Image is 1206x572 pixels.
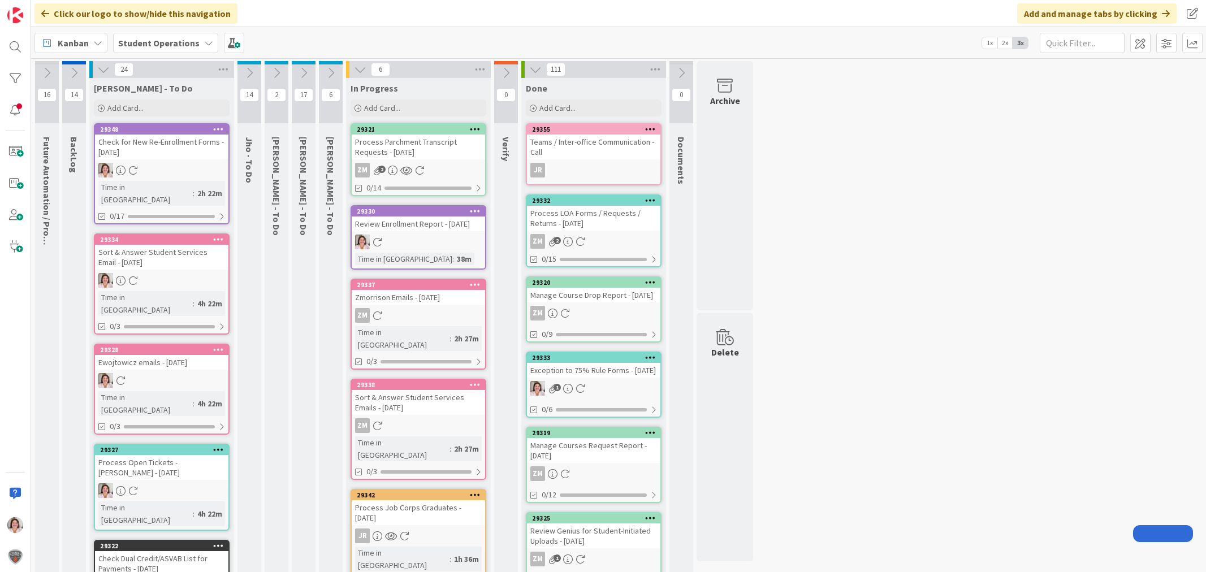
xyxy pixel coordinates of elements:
[527,353,660,363] div: 29333
[193,508,194,520] span: :
[449,443,451,455] span: :
[527,353,660,378] div: 29333Exception to 75% Rule Forms - [DATE]
[352,216,485,231] div: Review Enrollment Report - [DATE]
[95,135,228,159] div: Check for New Re-Enrollment Forms - [DATE]
[526,83,547,94] span: Done
[371,63,390,76] span: 6
[271,137,282,236] span: Zaida - To Do
[554,237,561,244] span: 2
[530,163,545,177] div: JR
[539,103,576,113] span: Add Card...
[527,234,660,249] div: ZM
[527,278,660,302] div: 29320Manage Course Drop Report - [DATE]
[95,235,228,270] div: 29334Sort & Answer Student Services Email - [DATE]
[366,466,377,478] span: 0/3
[451,443,482,455] div: 2h 27m
[95,445,228,455] div: 29327
[355,528,370,543] div: JR
[530,552,545,566] div: ZM
[532,514,660,522] div: 29325
[355,163,370,177] div: ZM
[95,245,228,270] div: Sort & Answer Student Services Email - [DATE]
[527,466,660,481] div: ZM
[352,135,485,159] div: Process Parchment Transcript Requests - [DATE]
[98,181,193,206] div: Time in [GEOGRAPHIC_DATA]
[98,163,113,177] img: EW
[95,345,228,370] div: 29328Ewojtowicz emails - [DATE]
[95,345,228,355] div: 29328
[527,206,660,231] div: Process LOA Forms / Requests / Returns - [DATE]
[351,83,398,94] span: In Progress
[95,355,228,370] div: Ewojtowicz emails - [DATE]
[532,279,660,287] div: 29320
[1017,3,1177,24] div: Add and manage tabs by clicking
[352,290,485,305] div: Zmorrison Emails - [DATE]
[194,397,225,410] div: 4h 22m
[532,125,660,133] div: 29355
[352,206,485,231] div: 29330Review Enrollment Report - [DATE]
[355,547,449,571] div: Time in [GEOGRAPHIC_DATA]
[554,384,561,391] span: 1
[451,553,482,565] div: 1h 36m
[982,37,997,49] span: 1x
[110,210,124,222] span: 0/17
[355,235,370,249] img: EW
[530,306,545,320] div: ZM
[352,308,485,323] div: ZM
[355,308,370,323] div: ZM
[532,354,660,362] div: 29333
[114,63,133,76] span: 24
[95,124,228,159] div: 29348Check for New Re-Enrollment Forms - [DATE]
[527,438,660,463] div: Manage Courses Request Report - [DATE]
[100,446,228,454] div: 29327
[325,137,336,236] span: Amanda - To Do
[95,124,228,135] div: 29348
[194,508,225,520] div: 4h 22m
[1013,37,1028,49] span: 3x
[7,517,23,533] img: EW
[530,381,545,396] img: EW
[352,418,485,433] div: ZM
[100,125,228,133] div: 29348
[352,280,485,290] div: 29337
[98,391,193,416] div: Time in [GEOGRAPHIC_DATA]
[527,278,660,288] div: 29320
[378,166,386,173] span: 2
[95,445,228,480] div: 29327Process Open Tickets - [PERSON_NAME] - [DATE]
[352,124,485,135] div: 29321
[100,542,228,550] div: 29322
[98,273,113,288] img: EW
[194,297,225,310] div: 4h 22m
[64,88,84,102] span: 14
[546,63,565,76] span: 111
[298,137,309,236] span: Eric - To Do
[352,280,485,305] div: 29337Zmorrison Emails - [DATE]
[672,88,691,102] span: 0
[41,137,53,291] span: Future Automation / Process Building
[355,326,449,351] div: Time in [GEOGRAPHIC_DATA]
[98,373,113,388] img: EW
[527,428,660,463] div: 29319Manage Courses Request Report - [DATE]
[95,235,228,245] div: 29334
[500,137,512,161] span: Verify
[98,501,193,526] div: Time in [GEOGRAPHIC_DATA]
[352,235,485,249] div: EW
[449,332,451,345] span: :
[352,380,485,415] div: 29338Sort & Answer Student Services Emails - [DATE]
[95,273,228,288] div: EW
[352,528,485,543] div: JR
[527,124,660,135] div: 29355
[34,3,237,24] div: Click our logo to show/hide this navigation
[100,236,228,244] div: 29334
[527,513,660,523] div: 29325
[352,390,485,415] div: Sort & Answer Student Services Emails - [DATE]
[542,328,552,340] span: 0/9
[530,466,545,481] div: ZM
[352,206,485,216] div: 29330
[542,253,556,265] span: 0/15
[98,483,113,498] img: EW
[366,182,381,194] span: 0/14
[1040,33,1125,53] input: Quick Filter...
[357,381,485,389] div: 29338
[352,380,485,390] div: 29338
